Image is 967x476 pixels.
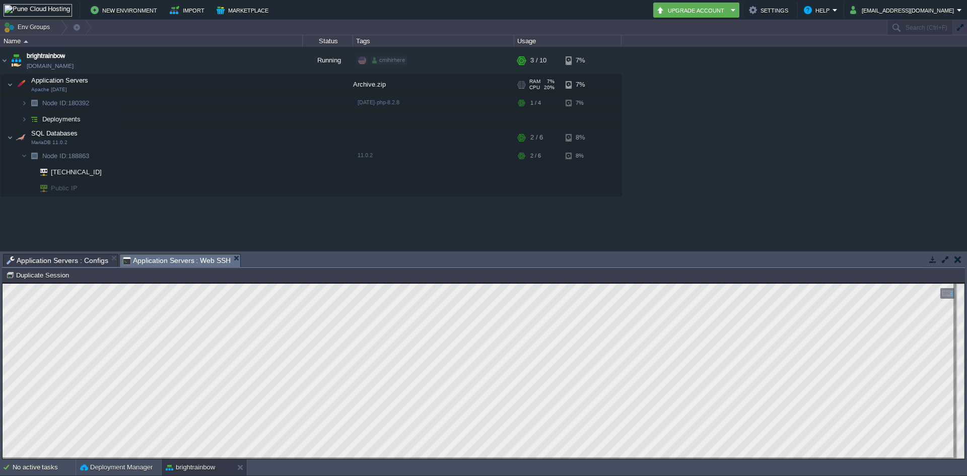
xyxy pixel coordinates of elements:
[27,61,74,71] a: [DOMAIN_NAME]
[7,254,108,266] span: Application Servers : Configs
[4,4,72,17] img: Pune Cloud Hosting
[41,152,91,160] span: 188863
[529,85,540,91] span: CPU
[14,127,28,148] img: AMDAwAAAACH5BAEAAAAALAAAAAABAAEAAAICRAEAOw==
[30,129,79,138] span: SQL Databases
[530,95,541,111] div: 1 / 4
[303,47,353,74] div: Running
[1,35,302,47] div: Name
[544,85,555,91] span: 20%
[27,95,41,111] img: AMDAwAAAACH5BAEAAAAALAAAAAABAAEAAAICRAEAOw==
[566,95,598,111] div: 7%
[656,4,728,16] button: Upgrade Account
[7,127,13,148] img: AMDAwAAAACH5BAEAAAAALAAAAAABAAEAAAICRAEAOw==
[33,164,47,180] img: AMDAwAAAACH5BAEAAAAALAAAAAABAAEAAAICRAEAOw==
[530,127,543,148] div: 2 / 6
[353,75,514,95] div: Archive.zip
[27,111,41,127] img: AMDAwAAAACH5BAEAAAAALAAAAAABAAEAAAICRAEAOw==
[530,47,546,74] div: 3 / 10
[530,148,541,164] div: 2 / 6
[850,4,957,16] button: [EMAIL_ADDRESS][DOMAIN_NAME]
[358,99,399,105] span: [DATE]-php-8.2.8
[50,164,103,180] span: [TECHNICAL_ID]
[6,270,72,280] button: Duplicate Session
[566,47,598,74] div: 7%
[50,184,79,192] a: Public IP
[370,56,407,65] div: cmihirhere
[566,127,598,148] div: 8%
[50,168,103,176] a: [TECHNICAL_ID]
[41,115,82,123] a: Deployments
[566,148,598,164] div: 8%
[41,152,91,160] a: Node ID:188863
[1,47,9,74] img: AMDAwAAAACH5BAEAAAAALAAAAAABAAEAAAICRAEAOw==
[749,4,791,16] button: Settings
[30,77,90,84] a: Application ServersApache [DATE]
[21,148,27,164] img: AMDAwAAAACH5BAEAAAAALAAAAAABAAEAAAICRAEAOw==
[123,254,231,267] span: Application Servers : Web SSH
[27,180,33,196] img: AMDAwAAAACH5BAEAAAAALAAAAAABAAEAAAICRAEAOw==
[529,79,540,85] span: RAM
[354,35,514,47] div: Tags
[30,76,90,85] span: Application Servers
[33,180,47,196] img: AMDAwAAAACH5BAEAAAAALAAAAAABAAEAAAICRAEAOw==
[31,140,67,146] span: MariaDB 11.0.2
[21,111,27,127] img: AMDAwAAAACH5BAEAAAAALAAAAAABAAEAAAICRAEAOw==
[4,20,53,34] button: Env Groups
[41,99,91,107] span: 180392
[166,462,215,472] button: brightrainbow
[9,47,23,74] img: AMDAwAAAACH5BAEAAAAALAAAAAABAAEAAAICRAEAOw==
[7,75,13,95] img: AMDAwAAAACH5BAEAAAAALAAAAAABAAEAAAICRAEAOw==
[80,462,153,472] button: Deployment Manager
[42,152,68,160] span: Node ID:
[41,99,91,107] a: Node ID:180392
[303,35,353,47] div: Status
[27,164,33,180] img: AMDAwAAAACH5BAEAAAAALAAAAAABAAEAAAICRAEAOw==
[21,95,27,111] img: AMDAwAAAACH5BAEAAAAALAAAAAABAAEAAAICRAEAOw==
[91,4,160,16] button: New Environment
[27,51,65,61] a: brightrainbow
[170,4,208,16] button: Import
[31,87,67,93] span: Apache [DATE]
[358,152,373,158] span: 11.0.2
[13,459,76,475] div: No active tasks
[544,79,555,85] span: 7%
[42,99,68,107] span: Node ID:
[50,180,79,196] span: Public IP
[30,129,79,137] a: SQL DatabasesMariaDB 11.0.2
[804,4,833,16] button: Help
[515,35,621,47] div: Usage
[27,148,41,164] img: AMDAwAAAACH5BAEAAAAALAAAAAABAAEAAAICRAEAOw==
[24,40,28,43] img: AMDAwAAAACH5BAEAAAAALAAAAAABAAEAAAICRAEAOw==
[217,4,271,16] button: Marketplace
[14,75,28,95] img: AMDAwAAAACH5BAEAAAAALAAAAAABAAEAAAICRAEAOw==
[566,75,598,95] div: 7%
